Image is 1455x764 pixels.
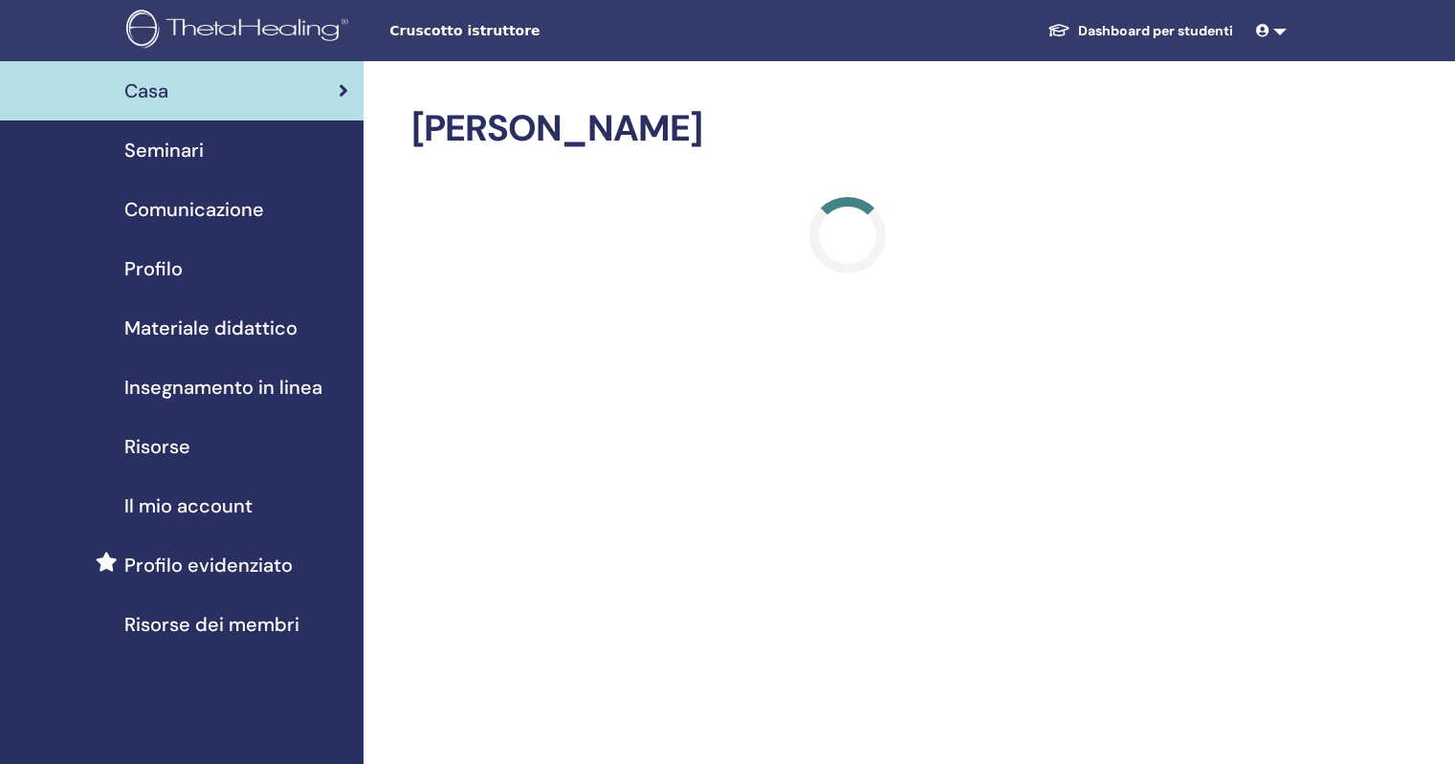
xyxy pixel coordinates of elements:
span: Materiale didattico [124,314,298,342]
span: Insegnamento in linea [124,373,322,402]
span: Casa [124,76,168,105]
span: Risorse [124,432,190,461]
span: Profilo [124,254,183,283]
span: Risorse dei membri [124,610,299,639]
img: logo.png [126,10,355,53]
a: Dashboard per studenti [1032,13,1248,49]
span: Profilo evidenziato [124,551,293,579]
span: Seminari [124,136,204,164]
span: Il mio account [124,491,253,520]
h2: [PERSON_NAME] [411,107,1283,151]
img: graduation-cap-white.svg [1047,22,1070,38]
span: Cruscotto istruttore [389,21,676,41]
span: Comunicazione [124,195,264,224]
